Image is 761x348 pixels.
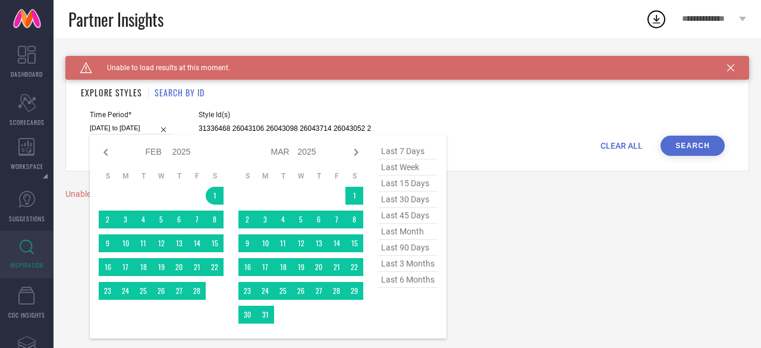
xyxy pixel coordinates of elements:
td: Sat Feb 15 2025 [206,234,224,252]
td: Tue Feb 11 2025 [134,234,152,252]
th: Thursday [310,171,328,181]
td: Thu Feb 27 2025 [170,282,188,300]
span: CLEAR ALL [600,141,643,151]
td: Sun Mar 30 2025 [238,306,256,324]
td: Fri Mar 28 2025 [328,282,345,300]
div: Next month [349,145,363,159]
span: CDC INSIGHTS [8,311,45,319]
span: last 7 days [378,143,438,159]
td: Thu Mar 06 2025 [310,211,328,228]
span: last week [378,159,438,175]
span: last 6 months [378,272,438,288]
td: Thu Feb 20 2025 [170,258,188,276]
td: Mon Feb 03 2025 [117,211,134,228]
th: Monday [256,171,274,181]
td: Mon Mar 10 2025 [256,234,274,252]
td: Wed Mar 26 2025 [292,282,310,300]
td: Sun Mar 16 2025 [238,258,256,276]
td: Sun Feb 09 2025 [99,234,117,252]
span: last 3 months [378,256,438,272]
td: Sun Mar 09 2025 [238,234,256,252]
th: Monday [117,171,134,181]
td: Mon Mar 17 2025 [256,258,274,276]
td: Fri Mar 07 2025 [328,211,345,228]
span: last 90 days [378,240,438,256]
td: Thu Mar 13 2025 [310,234,328,252]
td: Sat Feb 22 2025 [206,258,224,276]
button: Search [661,136,725,156]
span: DASHBOARD [11,70,43,79]
td: Fri Feb 07 2025 [188,211,206,228]
td: Wed Feb 26 2025 [152,282,170,300]
td: Tue Mar 11 2025 [274,234,292,252]
td: Sat Mar 22 2025 [345,258,363,276]
td: Mon Feb 10 2025 [117,234,134,252]
span: Partner Insights [68,7,163,32]
span: last month [378,224,438,240]
td: Wed Feb 12 2025 [152,234,170,252]
span: last 30 days [378,192,438,208]
h1: EXPLORE STYLES [81,86,142,99]
th: Tuesday [274,171,292,181]
th: Thursday [170,171,188,181]
td: Sat Feb 08 2025 [206,211,224,228]
h1: SEARCH BY ID [155,86,205,99]
td: Sat Mar 15 2025 [345,234,363,252]
td: Wed Feb 05 2025 [152,211,170,228]
td: Fri Feb 21 2025 [188,258,206,276]
td: Sun Mar 23 2025 [238,282,256,300]
th: Sunday [238,171,256,181]
td: Fri Feb 14 2025 [188,234,206,252]
span: last 45 days [378,208,438,224]
div: Unable to load styles at this moment. Try again later. [65,189,749,199]
td: Thu Mar 20 2025 [310,258,328,276]
th: Wednesday [152,171,170,181]
td: Mon Feb 24 2025 [117,282,134,300]
span: SUGGESTIONS [9,214,45,223]
span: Style Id(s) [199,111,371,119]
td: Tue Mar 04 2025 [274,211,292,228]
div: Previous month [99,145,113,159]
td: Fri Mar 21 2025 [328,258,345,276]
td: Sat Feb 01 2025 [206,187,224,205]
th: Saturday [345,171,363,181]
span: INSPIRATION [10,261,43,269]
td: Tue Feb 04 2025 [134,211,152,228]
th: Wednesday [292,171,310,181]
td: Wed Mar 05 2025 [292,211,310,228]
td: Mon Mar 24 2025 [256,282,274,300]
td: Sun Feb 16 2025 [99,258,117,276]
td: Thu Feb 06 2025 [170,211,188,228]
div: Open download list [646,8,667,30]
td: Fri Feb 28 2025 [188,282,206,300]
td: Fri Mar 14 2025 [328,234,345,252]
span: Time Period* [90,111,172,119]
td: Sat Mar 29 2025 [345,282,363,300]
td: Mon Mar 31 2025 [256,306,274,324]
td: Mon Feb 17 2025 [117,258,134,276]
input: Enter comma separated style ids e.g. 12345, 67890 [199,122,371,136]
td: Thu Feb 13 2025 [170,234,188,252]
td: Tue Feb 25 2025 [134,282,152,300]
td: Sat Mar 01 2025 [345,187,363,205]
td: Thu Mar 27 2025 [310,282,328,300]
th: Friday [188,171,206,181]
th: Saturday [206,171,224,181]
th: Tuesday [134,171,152,181]
span: SCORECARDS [10,118,45,127]
div: Back TO Dashboard [65,56,749,65]
td: Tue Mar 25 2025 [274,282,292,300]
td: Sat Mar 08 2025 [345,211,363,228]
td: Wed Mar 12 2025 [292,234,310,252]
input: Select time period [90,122,172,134]
span: WORKSPACE [11,162,43,171]
th: Sunday [99,171,117,181]
td: Sun Feb 02 2025 [99,211,117,228]
td: Sun Feb 23 2025 [99,282,117,300]
td: Wed Mar 19 2025 [292,258,310,276]
th: Friday [328,171,345,181]
td: Sun Mar 02 2025 [238,211,256,228]
span: Unable to load results at this moment. [92,64,230,72]
td: Tue Mar 18 2025 [274,258,292,276]
td: Mon Mar 03 2025 [256,211,274,228]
